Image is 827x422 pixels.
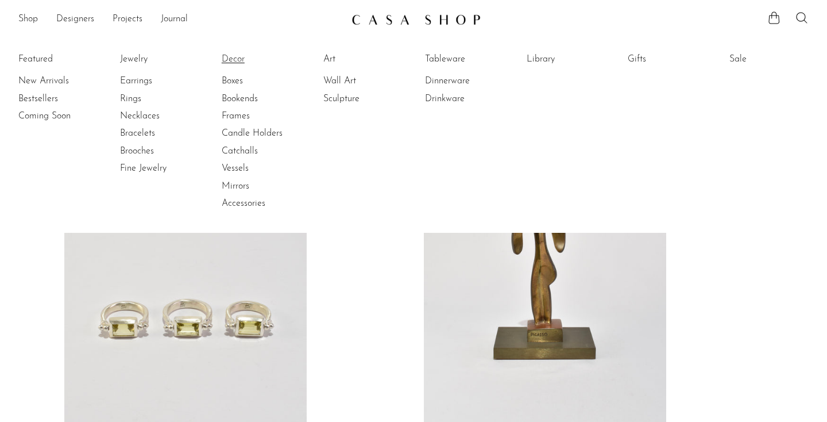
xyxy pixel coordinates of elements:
[323,93,409,105] a: Sculpture
[18,75,105,87] a: New Arrivals
[425,75,511,87] a: Dinnerware
[425,51,511,108] ul: Tableware
[18,10,342,29] ul: NEW HEADER MENU
[120,145,206,158] a: Brooches
[222,53,308,66] a: Decor
[628,53,714,66] a: Gifts
[120,53,206,66] a: Jewelry
[222,93,308,105] a: Bookends
[120,51,206,178] ul: Jewelry
[323,75,409,87] a: Wall Art
[18,12,38,27] a: Shop
[222,110,308,122] a: Frames
[222,127,308,140] a: Candle Holders
[729,51,816,72] ul: Sale
[120,75,206,87] a: Earrings
[161,12,188,27] a: Journal
[222,162,308,175] a: Vessels
[120,93,206,105] a: Rings
[18,93,105,105] a: Bestsellers
[323,51,409,108] ul: Art
[729,53,816,66] a: Sale
[18,10,342,29] nav: Desktop navigation
[18,110,105,122] a: Coming Soon
[425,53,511,66] a: Tableware
[527,51,613,72] ul: Library
[323,53,409,66] a: Art
[120,162,206,175] a: Fine Jewelry
[120,127,206,140] a: Bracelets
[18,72,105,125] ul: Featured
[425,93,511,105] a: Drinkware
[120,110,206,122] a: Necklaces
[628,51,714,72] ul: Gifts
[527,53,613,66] a: Library
[222,75,308,87] a: Boxes
[222,197,308,210] a: Accessories
[222,51,308,213] ul: Decor
[222,145,308,158] a: Catchalls
[222,180,308,193] a: Mirrors
[113,12,142,27] a: Projects
[56,12,94,27] a: Designers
